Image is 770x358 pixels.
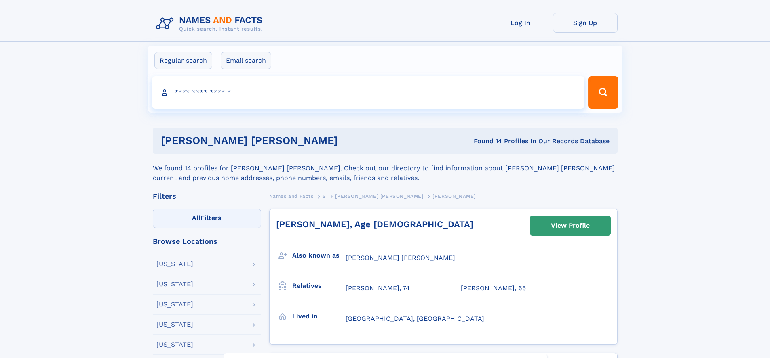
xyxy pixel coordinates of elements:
div: [US_STATE] [156,261,193,267]
div: Filters [153,193,261,200]
div: Found 14 Profiles In Our Records Database [406,137,610,146]
div: [US_STATE] [156,341,193,348]
span: [PERSON_NAME] [432,193,476,199]
label: Filters [153,209,261,228]
a: Sign Up [553,13,618,33]
span: All [192,214,200,222]
span: [GEOGRAPHIC_DATA], [GEOGRAPHIC_DATA] [346,315,484,322]
a: [PERSON_NAME], Age [DEMOGRAPHIC_DATA] [276,219,473,229]
a: Log In [488,13,553,33]
span: [PERSON_NAME] [PERSON_NAME] [346,254,455,262]
label: Email search [221,52,271,69]
div: [US_STATE] [156,321,193,328]
div: [US_STATE] [156,281,193,287]
img: Logo Names and Facts [153,13,269,35]
input: search input [152,76,585,109]
a: [PERSON_NAME], 65 [461,284,526,293]
h1: [PERSON_NAME] [PERSON_NAME] [161,136,406,146]
button: Search Button [588,76,618,109]
span: [PERSON_NAME] [PERSON_NAME] [335,193,423,199]
a: [PERSON_NAME] [PERSON_NAME] [335,191,423,201]
span: S [323,193,326,199]
a: Names and Facts [269,191,314,201]
h3: Relatives [292,279,346,293]
div: Browse Locations [153,238,261,245]
h3: Lived in [292,310,346,323]
div: View Profile [551,216,590,235]
div: [US_STATE] [156,301,193,308]
a: S [323,191,326,201]
label: Regular search [154,52,212,69]
a: View Profile [530,216,610,235]
h3: Also known as [292,249,346,262]
a: [PERSON_NAME], 74 [346,284,410,293]
div: We found 14 profiles for [PERSON_NAME] [PERSON_NAME]. Check out our directory to find information... [153,154,618,183]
